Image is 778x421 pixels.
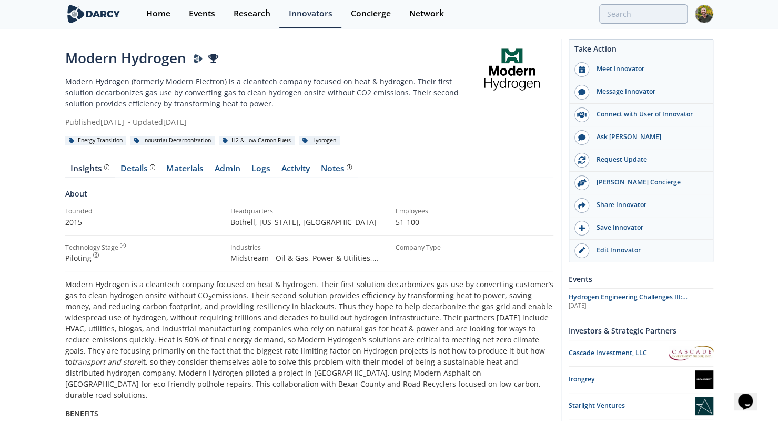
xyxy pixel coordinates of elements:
div: Meet Innovator [589,64,707,74]
div: H2 & Low Carbon Fuels [219,136,295,145]
span: Midstream - Oil & Gas, Power & Utilities, Transportation & Logistics [230,253,378,274]
div: Innovators [289,9,332,18]
div: Connect with User of Innovator [589,110,707,119]
p: Bothell, [US_STATE] , [GEOGRAPHIC_DATA] [230,217,388,228]
p: 2015 [65,217,223,228]
div: Notes [321,164,352,173]
div: Employees [396,207,553,216]
a: Cascade Investment, LLC Cascade Investment, LLC [569,344,713,363]
a: Activity [276,164,316,177]
button: Save Innovator [569,217,713,240]
span: Hydrogen Engineering Challenges III: Distributed Production by Pyrolysis [569,292,688,311]
img: Darcy Presenter [194,54,203,64]
div: Research [234,9,270,18]
div: [PERSON_NAME] Concierge [589,178,707,187]
sub: 2 [208,294,211,301]
img: Profile [695,5,713,23]
div: About [65,188,553,207]
a: Edit Innovator [569,240,713,262]
div: Edit Innovator [589,246,707,255]
iframe: chat widget [734,379,767,410]
div: Piloting [65,252,223,263]
div: Hydrogen [299,136,340,145]
div: Irongrey [569,375,695,384]
div: Headquarters [230,207,388,216]
p: Modern Hydrogen is a cleantech company focused on heat & hydrogen. Their first solution decarboni... [65,279,553,400]
div: Industries [230,243,388,252]
div: Take Action [569,43,713,58]
a: Irongrey Irongrey [569,370,713,389]
div: Published [DATE] Updated [DATE] [65,116,471,128]
div: Concierge [351,9,391,18]
img: information.svg [93,252,99,258]
img: information.svg [104,164,110,170]
div: Network [409,9,444,18]
img: information.svg [120,243,126,249]
p: -- [396,252,553,263]
em: transport and store [72,357,141,367]
input: Advanced Search [599,4,688,24]
div: Home [146,9,170,18]
img: information.svg [150,164,156,170]
div: Starlight Ventures [569,401,695,410]
div: Insights [70,164,109,173]
div: Founded [65,207,223,216]
p: Modern Hydrogen (formerly Modern Electron) is a cleantech company focused on heat & hydrogen. The... [65,76,471,109]
a: Notes [316,164,358,177]
div: Events [189,9,215,18]
a: Insights [65,164,115,177]
div: Details [120,164,155,173]
div: Technology Stage [65,243,118,252]
div: Modern Hydrogen [65,48,471,68]
div: Message Innovator [589,87,707,96]
img: logo-wide.svg [65,5,123,23]
div: Ask [PERSON_NAME] [589,132,707,142]
a: Starlight Ventures Starlight Ventures [569,397,713,415]
div: Cascade Investment, LLC [569,348,669,358]
div: Events [569,270,713,288]
img: Starlight Ventures [695,397,713,415]
a: Materials [161,164,209,177]
div: Company Type [396,243,553,252]
a: Admin [209,164,246,177]
div: Request Update [589,155,707,164]
a: Details [115,164,161,177]
img: Irongrey [695,370,713,389]
img: Cascade Investment, LLC [669,346,713,360]
div: Energy Transition [65,136,127,145]
div: Industrial Decarbonization [130,136,215,145]
img: information.svg [347,164,352,170]
div: Investors & Strategic Partners [569,321,713,340]
strong: BENEFITS [65,408,98,418]
div: Share Innovator [589,200,707,210]
a: Logs [246,164,276,177]
div: Save Innovator [589,223,707,232]
span: • [126,117,133,127]
a: Hydrogen Engineering Challenges III: Distributed Production by Pyrolysis [DATE] [569,292,713,310]
div: [DATE] [569,302,713,310]
p: 51-100 [396,217,553,228]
